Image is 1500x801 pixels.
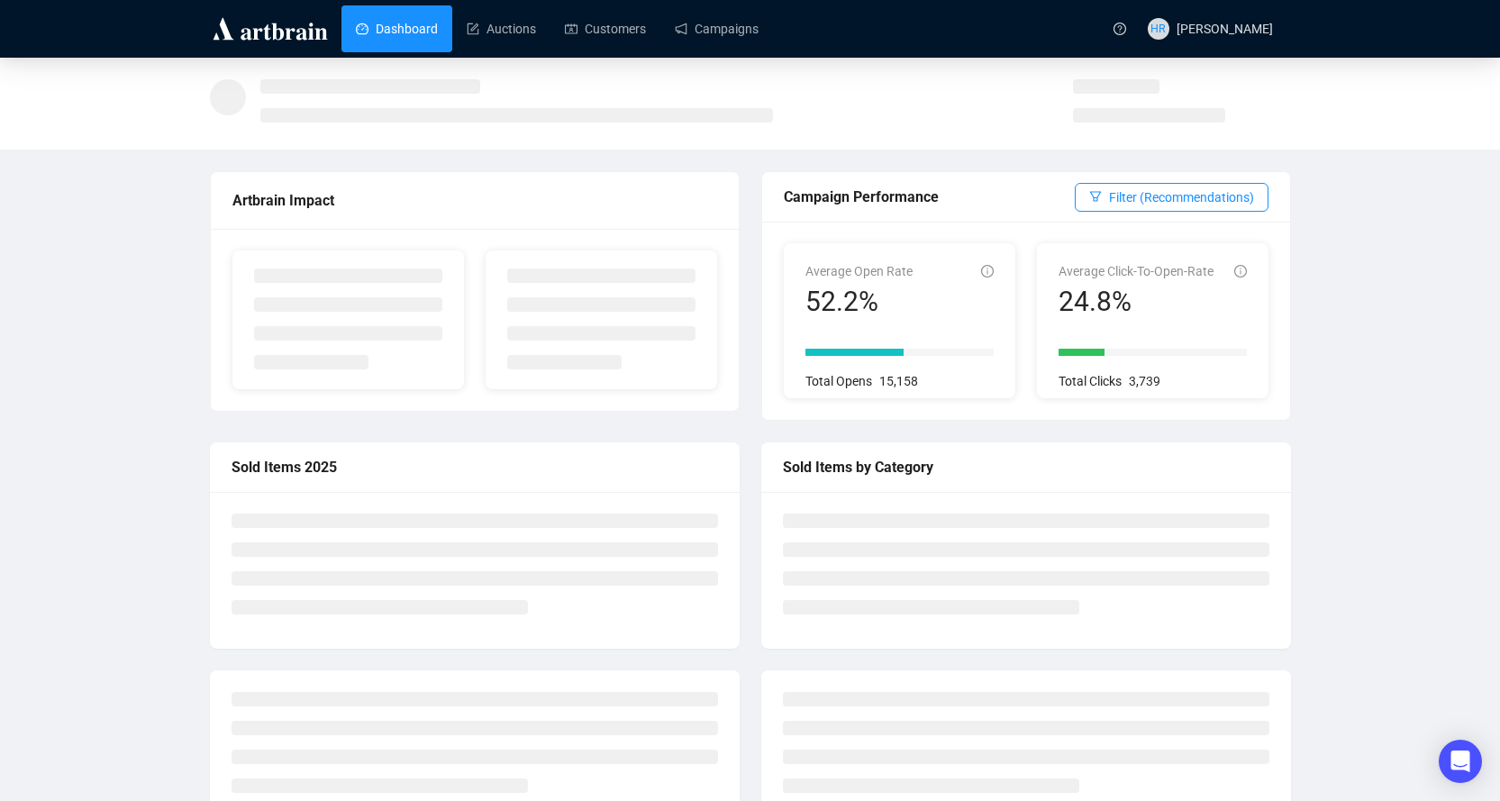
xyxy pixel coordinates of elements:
[1439,740,1482,783] div: Open Intercom Messenger
[981,265,994,278] span: info-circle
[1177,22,1273,36] span: [PERSON_NAME]
[467,5,536,52] a: Auctions
[805,285,913,319] div: 52.2%
[1089,190,1102,203] span: filter
[1059,264,1214,278] span: Average Click-To-Open-Rate
[805,264,913,278] span: Average Open Rate
[232,456,718,478] div: Sold Items 2025
[675,5,759,52] a: Campaigns
[1109,187,1254,207] span: Filter (Recommendations)
[1059,374,1122,388] span: Total Clicks
[784,186,1075,208] div: Campaign Performance
[879,374,918,388] span: 15,158
[805,374,872,388] span: Total Opens
[565,5,646,52] a: Customers
[1075,183,1268,212] button: Filter (Recommendations)
[1059,285,1214,319] div: 24.8%
[1129,374,1160,388] span: 3,739
[210,14,331,43] img: logo
[356,5,438,52] a: Dashboard
[783,456,1269,478] div: Sold Items by Category
[232,189,717,212] div: Artbrain Impact
[1234,265,1247,278] span: info-circle
[1150,20,1166,38] span: HR
[1114,23,1126,35] span: question-circle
